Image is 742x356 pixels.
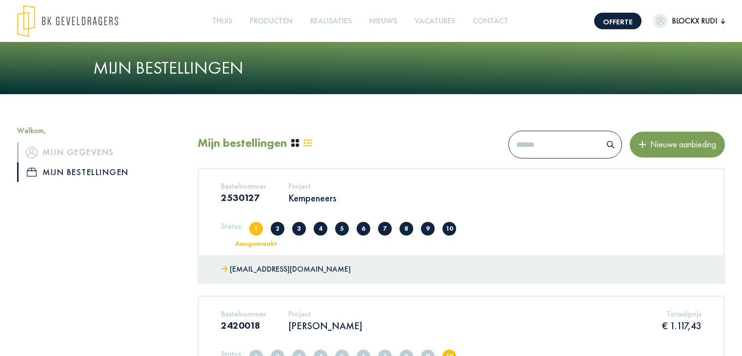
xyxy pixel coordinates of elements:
font: Mijn gegevens [42,146,114,158]
font: Realisaties [310,16,352,26]
font: [PERSON_NAME] [288,319,362,332]
font: [EMAIL_ADDRESS][DOMAIN_NAME] [230,264,351,274]
span: Volledig [271,222,284,236]
button: Blockx Rudi [653,14,725,28]
font: Contact [473,16,508,26]
font: Aangemaakt [235,239,277,248]
span: Offerte goedgekeurd [357,222,370,236]
font: Totaalprijs [666,309,702,319]
span: Geleverd/afgehaald [442,222,456,236]
span: In productie [378,222,392,236]
button: Nieuwe aanbieding [630,132,725,157]
span: In nabehandeling [400,222,413,236]
font: Vacatures [415,16,455,26]
font: 10 [446,224,453,233]
font: Project [288,309,311,319]
font: Offerte [603,17,633,27]
font: Producten [250,16,293,26]
font: Status: [221,221,243,231]
span: Offerte afgekeurd [335,222,349,236]
font: Bestelnummer [221,181,266,191]
font: Blockx Rudi [672,16,717,26]
font: 3 [297,224,301,233]
a: [EMAIL_ADDRESS][DOMAIN_NAME] [221,262,351,277]
font: 5 [340,224,344,233]
a: iconMijn gegevens [17,142,183,162]
font: 8 [404,224,408,233]
span: Offerte in overleg [314,222,327,236]
font: Welkom, [17,125,46,136]
font: Nieuwe aanbieding [650,138,716,150]
span: Offerte verzonden [292,222,306,236]
font: 1 [254,224,258,233]
font: 2420018 [221,319,261,332]
a: Nieuws [365,10,401,32]
font: Project [288,181,311,191]
font: 7 [383,224,387,233]
font: € 1.117,43 [662,319,702,332]
a: iconMijn bestellingen [17,162,183,182]
font: 2 [276,224,280,233]
img: icon [26,147,38,158]
font: 6 [361,224,365,233]
font: Nieuws [369,16,397,26]
font: 4 [319,224,322,233]
font: Kempeneers [288,192,337,204]
font: Mijn bestellingen [93,57,243,79]
font: Mijn bestellingen [42,166,129,178]
img: logo [17,5,118,37]
img: icon [27,168,37,177]
a: Thuis [208,10,236,32]
font: 9 [426,224,430,233]
span: Klaar voor levering/afhaling [421,222,435,236]
img: search.svg [607,141,614,148]
span: Aangemaakt [249,222,263,236]
a: Vacatures [411,10,459,32]
a: Contact [469,10,512,32]
img: dummypic.png [653,14,668,28]
font: Mijn bestellingen [198,135,287,150]
font: Thuis [212,16,232,26]
font: Bestelnummer [221,309,266,319]
font: 2530127 [221,191,260,204]
a: Realisaties [306,10,356,32]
